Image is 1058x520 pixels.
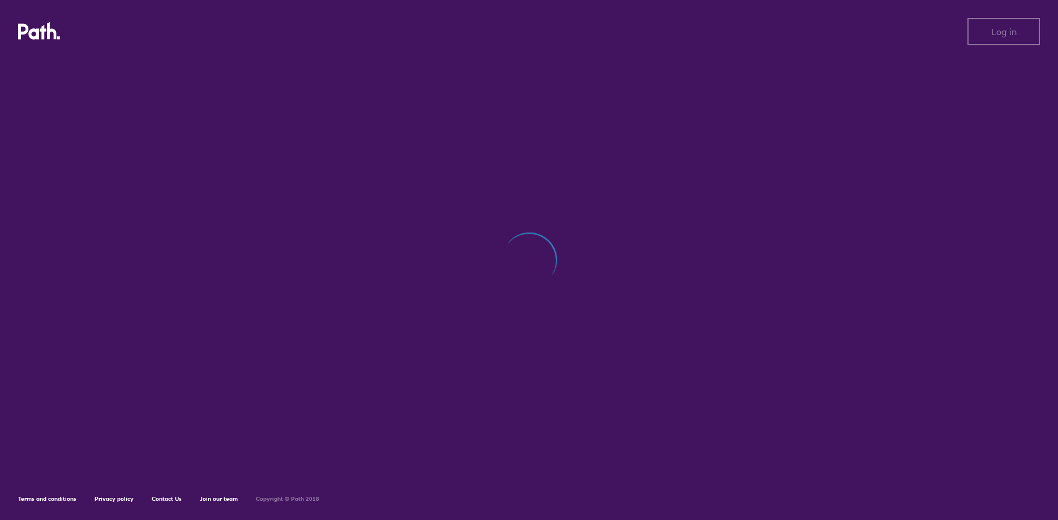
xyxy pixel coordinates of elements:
[967,18,1040,45] button: Log in
[200,495,238,502] a: Join our team
[18,495,76,502] a: Terms and conditions
[256,496,319,502] h6: Copyright © Path 2018
[991,27,1017,37] span: Log in
[152,495,182,502] a: Contact Us
[95,495,134,502] a: Privacy policy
